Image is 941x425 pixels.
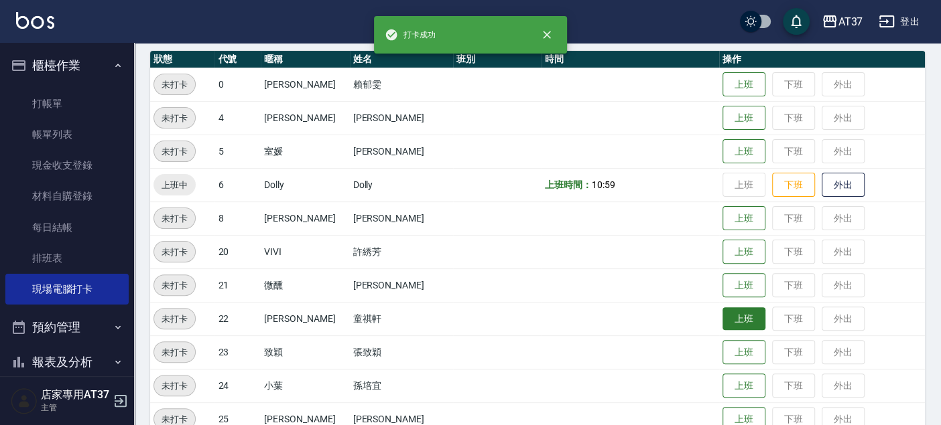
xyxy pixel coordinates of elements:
[5,48,129,83] button: 櫃檯作業
[154,345,195,359] span: 未打卡
[261,51,349,68] th: 暱稱
[723,72,765,97] button: 上班
[214,369,261,402] td: 24
[723,240,765,264] button: 上班
[723,206,765,231] button: 上班
[350,51,453,68] th: 姓名
[838,13,863,30] div: AT37
[723,139,765,164] button: 上班
[261,135,349,168] td: 室媛
[11,388,38,414] img: Person
[214,268,261,302] td: 21
[154,78,195,92] span: 未打卡
[261,335,349,369] td: 致穎
[350,68,453,101] td: 賴郁雯
[723,307,765,331] button: 上班
[5,345,129,379] button: 報表及分析
[261,101,349,135] td: [PERSON_NAME]
[719,51,925,68] th: 操作
[5,88,129,119] a: 打帳單
[350,369,453,402] td: 孫培宜
[214,235,261,268] td: 20
[723,340,765,365] button: 上班
[350,335,453,369] td: 張致穎
[783,8,810,35] button: save
[153,178,196,192] span: 上班中
[723,273,765,298] button: 上班
[822,173,865,197] button: 外出
[5,119,129,150] a: 帳單列表
[350,168,453,201] td: Dolly
[816,8,868,35] button: AT37
[350,201,453,235] td: [PERSON_NAME]
[5,274,129,305] a: 現場電腦打卡
[350,235,453,268] td: 許綉芳
[5,150,129,181] a: 現金收支登錄
[261,168,349,201] td: Dolly
[261,68,349,101] td: [PERSON_NAME]
[453,51,542,68] th: 班別
[154,278,195,292] span: 未打卡
[214,101,261,135] td: 4
[154,211,195,226] span: 未打卡
[154,379,195,393] span: 未打卡
[41,402,109,414] p: 主管
[261,369,349,402] td: 小葉
[16,12,54,29] img: Logo
[350,101,453,135] td: [PERSON_NAME]
[350,302,453,335] td: 童祺軒
[592,179,615,190] span: 10:59
[154,245,195,259] span: 未打卡
[723,106,765,131] button: 上班
[214,135,261,168] td: 5
[261,201,349,235] td: [PERSON_NAME]
[41,388,109,402] h5: 店家專用AT37
[873,9,925,34] button: 登出
[385,28,436,41] span: 打卡成功
[154,145,195,159] span: 未打卡
[214,201,261,235] td: 8
[214,335,261,369] td: 23
[214,51,261,68] th: 代號
[723,373,765,398] button: 上班
[214,302,261,335] td: 22
[5,243,129,274] a: 排班表
[350,268,453,302] td: [PERSON_NAME]
[532,20,562,50] button: close
[772,173,815,197] button: 下班
[5,310,129,345] button: 預約管理
[150,51,214,68] th: 狀態
[5,212,129,243] a: 每日結帳
[261,268,349,302] td: 微醺
[261,235,349,268] td: VIVI
[214,168,261,201] td: 6
[214,68,261,101] td: 0
[154,312,195,326] span: 未打卡
[545,179,592,190] b: 上班時間：
[542,51,719,68] th: 時間
[350,135,453,168] td: [PERSON_NAME]
[5,181,129,211] a: 材料自購登錄
[261,302,349,335] td: [PERSON_NAME]
[154,111,195,125] span: 未打卡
